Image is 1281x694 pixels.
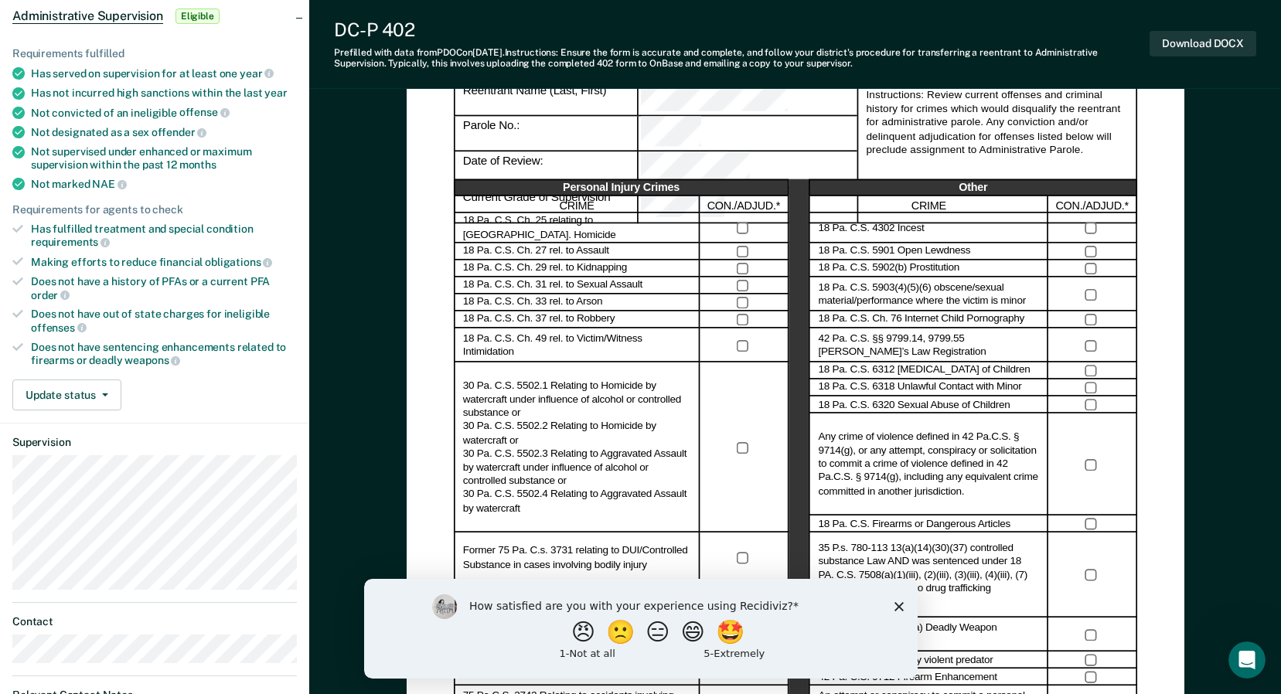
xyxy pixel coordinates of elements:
div: Does not have sentencing enhancements related to firearms or deadly [31,341,297,367]
div: Date of Review: [454,151,639,187]
label: 42 Pa. C.S. 9712 Firearm Enhancement [818,670,997,684]
dt: Supervision [12,436,297,449]
div: DC-P 402 [334,19,1150,41]
dt: Contact [12,615,297,628]
label: 18 Pa. C.S. 6320 Sexual Abuse of Children [818,398,1010,412]
div: Instructions: Review current offenses and criminal history for crimes which would disqualify the ... [857,80,1136,223]
span: year [264,87,287,99]
div: Not supervised under enhanced or maximum supervision within the past 12 [31,145,297,172]
div: CRIME [454,196,700,213]
span: Administrative Supervision [12,9,163,24]
iframe: Survey by Kim from Recidiviz [364,579,918,679]
div: Reentrant Name (Last, First) [454,80,639,117]
button: Download DOCX [1150,31,1256,56]
div: Not convicted of an ineligible [31,106,297,120]
div: Not designated as a sex [31,125,297,139]
label: 18 Pa. C.S. Ch. 29 rel. to Kidnapping [463,262,627,276]
span: requirements [31,236,110,248]
div: CON./ADJUD.* [700,196,789,213]
div: Date of Review: [638,151,857,187]
div: Has fulfilled treatment and special condition [31,223,297,249]
div: Prefilled with data from PDOC on [DATE] . Instructions: Ensure the form is accurate and complete,... [334,47,1150,70]
span: offender [152,126,207,138]
label: 35 P.s. 780-113 13(a)(14)(30)(37) controlled substance Law AND was sentenced under 18 PA. C.S. 75... [818,541,1039,609]
div: Does not have out of state charges for ineligible [31,308,297,334]
div: Has not incurred high sanctions within the last [31,87,297,100]
div: Other [809,179,1136,196]
div: Parole No.: [638,117,857,152]
div: Requirements fulfilled [12,47,297,60]
label: Designated as sexually violent predator [818,653,993,667]
span: year [240,67,274,80]
span: offense [179,106,230,118]
label: 18 Pa. C.S. Ch. 76 Internet Child Pornography [818,313,1024,327]
label: 18 Pa. C.S. 5903(4)(5)(6) obscene/sexual material/performance where the victim is minor [818,281,1039,308]
label: 18 Pa. C.S. 5901 Open Lewdness [818,245,970,259]
div: CRIME [809,196,1048,213]
span: offenses [31,321,87,334]
label: 204 PA Code 303.10(a) Deadly Weapon Enhancement [818,621,1039,648]
label: 30 Pa. C.S. 5502.1 Relating to Homicide by watercraft under influence of alcohol or controlled su... [463,379,691,515]
div: Personal Injury Crimes [454,179,789,196]
label: 18 Pa. C.S. Ch. 37 rel. to Robbery [463,313,615,327]
span: NAE [92,178,126,190]
div: Has served on supervision for at least one [31,66,297,80]
span: months [179,158,216,171]
div: Does not have a history of PFAs or a current PFA order [31,275,297,301]
label: 18 Pa. C.S. 4302 Incest [818,221,924,235]
iframe: Intercom live chat [1228,641,1266,679]
div: CON./ADJUD.* [1048,196,1137,213]
label: 18 Pa. C.S. Ch. 27 rel. to Assault [463,245,609,259]
div: Making efforts to reduce financial [31,255,297,269]
label: 18 Pa. C.S. Ch. 31 rel. to Sexual Assault [463,279,642,293]
label: 18 Pa. C.S. Ch. 49 rel. to Victim/Witness Intimidation [463,332,691,359]
label: 18 Pa. C.S. Ch. 25 relating to [GEOGRAPHIC_DATA]. Homicide [463,215,691,242]
div: Parole No.: [454,117,639,152]
label: 18 Pa. C.S. 6312 [MEDICAL_DATA] of Children [818,364,1030,378]
label: Any crime of violence defined in 42 Pa.C.S. § 9714(g), or any attempt, conspiracy or solicitation... [818,430,1039,498]
span: weapons [124,354,180,366]
label: 18 Pa. C.S. Ch. 33 rel. to Arson [463,296,602,310]
label: 42 Pa. C.S. §§ 9799.14, 9799.55 [PERSON_NAME]’s Law Registration [818,332,1039,359]
label: 18 Pa. C.S. Firearms or Dangerous Articles [818,517,1010,531]
span: obligations [205,256,272,268]
label: 18 Pa. C.S. 6318 Unlawful Contact with Minor [818,381,1021,395]
button: Update status [12,379,121,410]
span: Eligible [175,9,220,24]
div: Reentrant Name (Last, First) [638,80,857,117]
div: Requirements for agents to check [12,203,297,216]
div: Not marked [31,177,297,191]
label: Former 75 Pa. C.s. 3731 relating to DUI/Controlled Substance in cases involving bodily injury [463,544,691,571]
label: 18 Pa. C.S. 5902(b) Prostitution [818,262,959,276]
